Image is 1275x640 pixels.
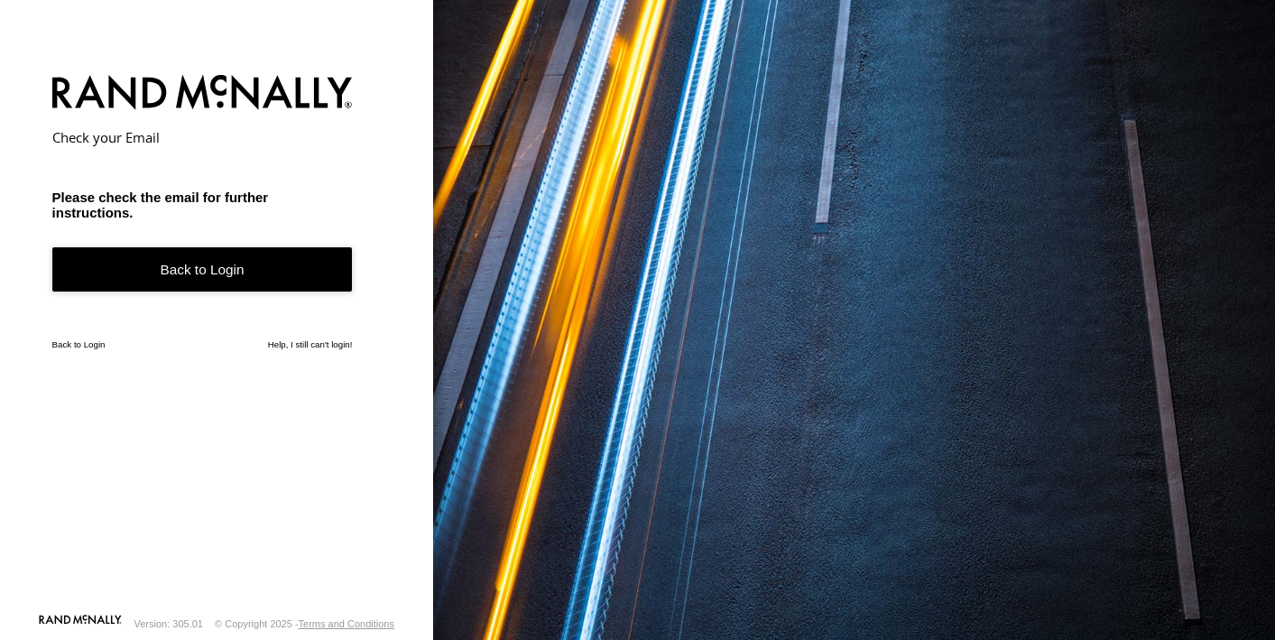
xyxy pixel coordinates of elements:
[268,339,353,349] a: Help, I still can't login!
[52,247,353,292] a: Back to Login
[215,618,394,629] div: © Copyright 2025 -
[52,339,106,349] a: Back to Login
[52,190,353,220] h3: Please check the email for further instructions.
[52,71,353,117] img: Rand McNally
[39,615,122,633] a: Visit our Website
[299,618,394,629] a: Terms and Conditions
[52,128,353,146] h2: Check your Email
[134,618,203,629] div: Version: 305.01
